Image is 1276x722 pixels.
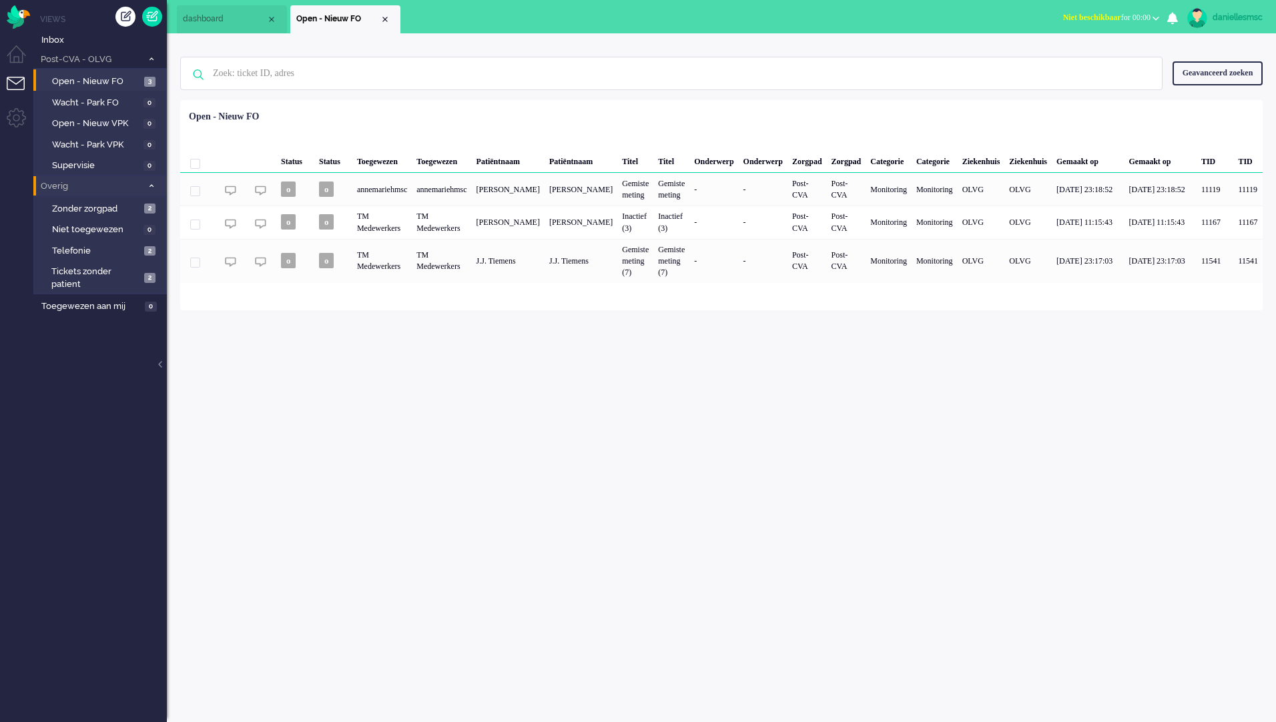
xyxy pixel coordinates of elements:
[144,246,155,256] span: 2
[1233,239,1263,283] div: 11541
[912,239,958,283] div: Monitoring
[617,146,653,173] div: Titel
[1197,146,1234,173] div: TID
[1124,146,1196,173] div: Gemaakt op
[52,139,140,151] span: Wacht - Park VPK
[39,201,166,216] a: Zonder zorgpad 2
[866,206,912,238] div: Monitoring
[7,9,30,19] a: Omnidesk
[1004,173,1052,206] div: OLVG
[1197,173,1234,206] div: 11119
[412,146,471,173] div: Toegewezen
[142,7,162,27] a: Quick Ticket
[653,239,689,283] div: Gemiste meting (7)
[1052,173,1124,206] div: [DATE] 23:18:52
[39,73,166,88] a: Open - Nieuw FO 3
[827,146,866,173] div: Zorgpad
[225,218,236,230] img: ic_chat_grey.svg
[183,13,266,25] span: dashboard
[472,239,545,283] div: J.J. Tiemens
[352,173,412,206] div: annemariehmsc
[51,266,140,290] span: Tickets zonder patient
[39,53,142,66] span: Post-CVA - OLVG
[143,98,155,108] span: 0
[827,173,866,206] div: Post-CVA
[52,159,140,172] span: Supervisie
[319,182,334,197] span: o
[255,185,266,196] img: ic_chat_grey.svg
[1063,13,1121,22] span: Niet beschikbaar
[617,173,653,206] div: Gemiste meting
[689,239,738,283] div: -
[319,253,334,268] span: o
[144,77,155,87] span: 3
[52,75,141,88] span: Open - Nieuw FO
[545,239,617,283] div: J.J. Tiemens
[958,146,1005,173] div: Ziekenhuis
[203,57,1144,89] input: Zoek: ticket ID, adres
[7,45,37,75] li: Dashboard menu
[39,32,167,47] a: Inbox
[1052,239,1124,283] div: [DATE] 23:17:03
[1197,206,1234,238] div: 11167
[296,13,380,25] span: Open - Nieuw FO
[689,146,738,173] div: Onderwerp
[866,173,912,206] div: Monitoring
[281,253,296,268] span: o
[653,146,689,173] div: Titel
[1124,206,1196,238] div: [DATE] 11:15:43
[7,108,37,138] li: Admin menu
[189,110,259,123] div: Open - Nieuw FO
[281,214,296,230] span: o
[7,77,37,107] li: Tickets menu
[39,222,166,236] a: Niet toegewezen 0
[41,300,141,313] span: Toegewezen aan mij
[143,119,155,129] span: 0
[912,173,958,206] div: Monitoring
[1124,173,1196,206] div: [DATE] 23:18:52
[827,239,866,283] div: Post-CVA
[1233,146,1263,173] div: TID
[866,239,912,283] div: Monitoring
[39,157,166,172] a: Supervisie 0
[1004,239,1052,283] div: OLVG
[472,206,545,238] div: [PERSON_NAME]
[180,173,1263,206] div: 11119
[958,239,1005,283] div: OLVG
[1173,61,1263,85] div: Geavanceerd zoeken
[290,5,400,33] li: View
[545,146,617,173] div: Patiëntnaam
[1055,8,1167,27] button: Niet beschikbaarfor 00:00
[319,214,334,230] span: o
[52,117,140,130] span: Open - Nieuw VPK
[958,173,1005,206] div: OLVG
[1185,8,1263,28] a: daniellesmsc
[52,97,140,109] span: Wacht - Park FO
[255,218,266,230] img: ic_chat_grey.svg
[1233,206,1263,238] div: 11167
[1213,11,1263,24] div: daniellesmsc
[472,173,545,206] div: [PERSON_NAME]
[545,173,617,206] div: [PERSON_NAME]
[912,146,958,173] div: Categorie
[145,302,157,312] span: 0
[545,206,617,238] div: [PERSON_NAME]
[1052,206,1124,238] div: [DATE] 11:15:43
[39,137,166,151] a: Wacht - Park VPK 0
[352,206,412,238] div: TM Medewerkers
[52,203,141,216] span: Zonder zorgpad
[281,182,296,197] span: o
[739,239,787,283] div: -
[1233,173,1263,206] div: 11119
[1052,146,1124,173] div: Gemaakt op
[739,146,787,173] div: Onderwerp
[143,140,155,150] span: 0
[1187,8,1207,28] img: avatar
[115,7,135,27] div: Creëer ticket
[787,206,827,238] div: Post-CVA
[866,146,912,173] div: Categorie
[689,206,738,238] div: -
[52,224,140,236] span: Niet toegewezen
[181,57,216,92] img: ic-search-icon.svg
[39,243,166,258] a: Telefonie 2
